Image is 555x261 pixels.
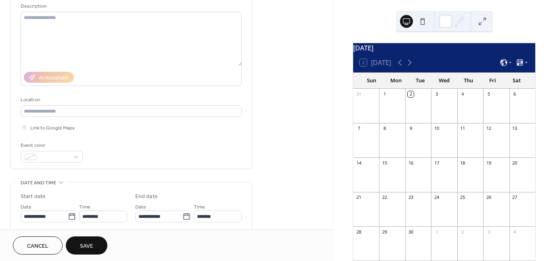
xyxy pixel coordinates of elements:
[21,179,57,187] span: Date and time
[135,203,146,211] span: Date
[381,229,387,235] div: 29
[381,91,387,97] div: 1
[460,91,466,97] div: 4
[381,160,387,166] div: 15
[512,160,518,166] div: 20
[434,91,440,97] div: 3
[360,73,384,89] div: Sun
[512,194,518,200] div: 27
[460,229,466,235] div: 2
[486,194,492,200] div: 26
[79,203,90,211] span: Time
[434,194,440,200] div: 24
[460,125,466,132] div: 11
[512,91,518,97] div: 6
[408,229,414,235] div: 30
[384,73,408,89] div: Mon
[356,160,362,166] div: 14
[21,141,81,150] div: Event color
[21,203,31,211] span: Date
[194,203,205,211] span: Time
[480,73,505,89] div: Fri
[356,229,362,235] div: 28
[13,236,63,255] button: Cancel
[21,2,240,10] div: Description
[408,194,414,200] div: 23
[432,73,457,89] div: Wed
[21,192,46,201] div: Start date
[486,160,492,166] div: 19
[21,96,240,104] div: Location
[27,242,48,251] span: Cancel
[460,160,466,166] div: 18
[356,91,362,97] div: 31
[408,125,414,132] div: 9
[80,242,93,251] span: Save
[434,229,440,235] div: 1
[356,125,362,132] div: 7
[460,194,466,200] div: 25
[486,125,492,132] div: 12
[356,194,362,200] div: 21
[381,125,387,132] div: 8
[486,229,492,235] div: 3
[408,73,432,89] div: Tue
[66,236,107,255] button: Save
[512,125,518,132] div: 13
[434,125,440,132] div: 10
[408,160,414,166] div: 16
[512,229,518,235] div: 4
[505,73,529,89] div: Sat
[486,91,492,97] div: 5
[353,43,535,53] div: [DATE]
[381,194,387,200] div: 22
[456,73,480,89] div: Thu
[30,124,75,132] span: Link to Google Maps
[408,91,414,97] div: 2
[135,192,158,201] div: End date
[434,160,440,166] div: 17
